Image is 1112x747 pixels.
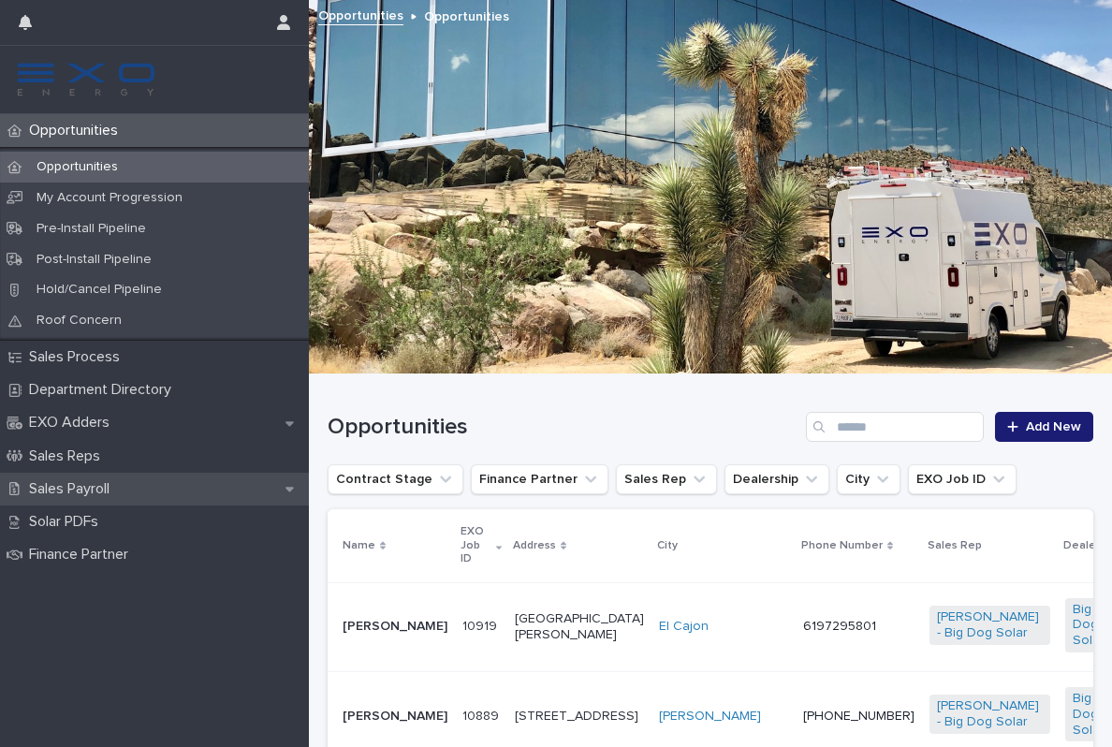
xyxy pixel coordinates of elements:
p: Phone Number [801,535,883,556]
p: Solar PDFs [22,513,113,531]
a: [PERSON_NAME] - Big Dog Solar [937,609,1043,641]
button: Contract Stage [328,464,463,494]
p: 10889 [462,705,503,725]
p: Sales Rep [928,535,982,556]
p: Opportunities [22,122,133,139]
p: [STREET_ADDRESS] [515,709,644,725]
button: Finance Partner [471,464,608,494]
p: Opportunities [22,159,133,175]
p: Finance Partner [22,546,143,564]
a: [PERSON_NAME] - Big Dog Solar [937,698,1043,730]
p: Hold/Cancel Pipeline [22,282,177,298]
a: Big Dog Solar [1073,602,1112,649]
p: [PERSON_NAME] [343,619,447,635]
p: EXO Job ID [461,521,491,569]
p: Sales Reps [22,447,115,465]
p: Roof Concern [22,313,137,329]
p: My Account Progression [22,190,198,206]
a: El Cajon [659,619,709,635]
button: EXO Job ID [908,464,1017,494]
p: City [657,535,678,556]
p: Post-Install Pipeline [22,252,167,268]
p: Department Directory [22,381,186,399]
a: 6197295801 [803,620,876,633]
a: Big Dog Solar [1073,691,1112,738]
p: Sales Payroll [22,480,124,498]
button: City [837,464,900,494]
p: Name [343,535,375,556]
p: [GEOGRAPHIC_DATA][PERSON_NAME] [515,611,644,643]
p: Address [513,535,556,556]
button: Sales Rep [616,464,717,494]
p: EXO Adders [22,414,124,432]
p: [PERSON_NAME] [343,709,447,725]
p: Opportunities [424,5,509,25]
p: 10919 [462,615,501,635]
a: [PERSON_NAME] [659,709,761,725]
h1: Opportunities [328,414,798,441]
p: Pre-Install Pipeline [22,221,161,237]
input: Search [806,412,984,442]
a: [PHONE_NUMBER] [803,710,914,723]
button: Dealership [724,464,829,494]
span: Add New [1026,420,1081,433]
img: FKS5r6ZBThi8E5hshIGi [15,61,157,98]
a: Opportunities [318,4,403,25]
a: Add New [995,412,1093,442]
p: Sales Process [22,348,135,366]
